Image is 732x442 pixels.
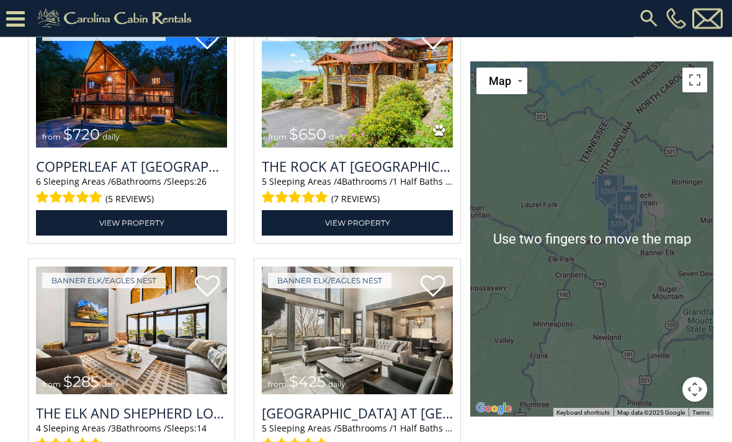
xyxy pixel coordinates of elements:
div: $230 [607,207,629,232]
a: Add to favorites [421,27,445,53]
div: $305 [599,175,622,200]
a: The Elk And Shepherd Lodge at [GEOGRAPHIC_DATA] [36,404,227,423]
span: from [268,380,287,389]
h3: The Elk And Shepherd Lodge at Eagles Nest [36,404,227,423]
img: Copperleaf at Eagles Nest [36,20,227,148]
span: Map [489,75,511,88]
div: $230 [616,191,638,216]
span: daily [102,133,120,142]
span: 1 Half Baths / [393,176,452,188]
span: daily [328,380,346,389]
span: (5 reviews) [105,192,154,208]
img: The Rock at Eagles Nest [262,20,453,148]
a: Sunset Ridge Hideaway at Eagles Nest from $425 daily [262,267,453,395]
a: The Rock at [GEOGRAPHIC_DATA] [262,157,453,176]
h3: Copperleaf at Eagles Nest [36,157,227,176]
div: $215 [608,215,630,240]
a: Terms (opens in new tab) [692,409,710,416]
button: Toggle fullscreen view [682,68,707,93]
img: Sunset Ridge Hideaway at Eagles Nest [262,267,453,395]
span: $285 [63,373,99,391]
a: Banner Elk/Eagles Nest [42,273,166,289]
h3: Sunset Ridge Hideaway at Eagles Nest [262,404,453,423]
button: Change map style [476,68,527,95]
div: $285 [594,177,617,201]
a: View Property [262,211,453,236]
div: Sleeping Areas / Bathrooms / Sleeps: [36,176,227,208]
span: from [42,133,61,142]
img: The Elk And Shepherd Lodge at Eagles Nest [36,267,227,395]
img: Google [473,401,514,417]
span: Map data ©2025 Google [617,409,685,416]
div: $265 [597,175,619,200]
a: Copperleaf at Eagles Nest from $720 daily [36,20,227,148]
span: 5 [262,176,267,188]
a: Copperleaf at [GEOGRAPHIC_DATA] [36,157,227,176]
div: Sleeping Areas / Bathrooms / Sleeps: [262,176,453,208]
span: 3 [111,423,116,435]
img: search-regular.svg [638,7,660,30]
a: The Rock at Eagles Nest from $650 daily [262,20,453,148]
span: 14 [197,423,207,435]
span: 6 [111,176,116,188]
div: $315 [612,185,634,210]
a: The Elk And Shepherd Lodge at Eagles Nest from $285 daily [36,267,227,395]
a: Open this area in Google Maps (opens a new window) [473,401,514,417]
a: Add to favorites [195,275,220,301]
a: Add to favorites [421,275,445,301]
span: 4 [36,423,41,435]
span: 4 [337,176,342,188]
span: 5 [337,423,342,435]
span: $425 [289,373,326,391]
button: Keyboard shortcuts [556,409,610,417]
div: $225 [616,192,638,217]
span: 5 [262,423,267,435]
button: Map camera controls [682,378,707,402]
span: $650 [289,126,326,144]
a: Banner Elk/Eagles Nest [268,273,391,289]
span: 1 Half Baths / [393,423,452,435]
span: (7 reviews) [331,192,380,208]
span: from [42,380,61,389]
img: Khaki-logo.png [31,6,202,31]
span: $720 [63,126,100,144]
h3: The Rock at Eagles Nest [262,157,453,176]
span: daily [102,380,119,389]
span: from [268,133,287,142]
span: 26 [197,176,207,188]
a: Add to favorites [195,27,220,53]
a: [PHONE_NUMBER] [663,8,689,29]
a: View Property [36,211,227,236]
div: $305 [605,208,628,233]
span: daily [329,133,346,142]
a: [GEOGRAPHIC_DATA] at [GEOGRAPHIC_DATA] [262,404,453,423]
span: 6 [36,176,41,188]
